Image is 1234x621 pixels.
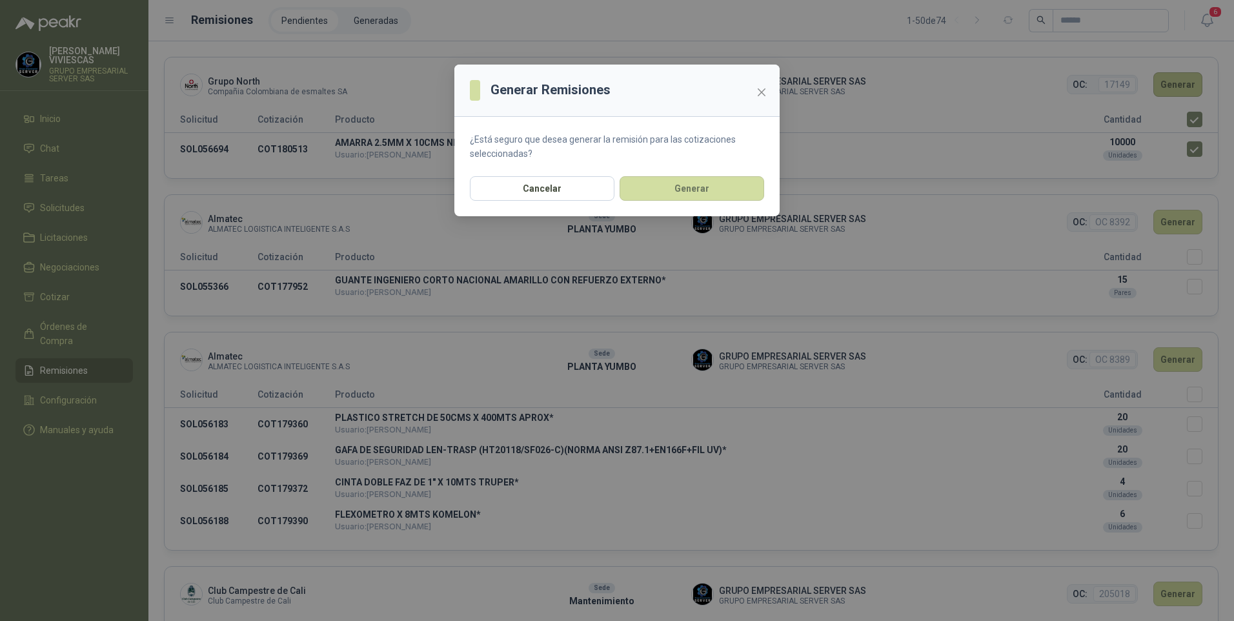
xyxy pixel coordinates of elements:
span: close [756,87,767,97]
button: Cancelar [470,176,614,201]
button: Close [751,82,772,103]
h3: Generar Remisiones [491,80,611,100]
button: Generar [620,176,764,201]
p: ¿Está seguro que desea generar la remisión para las cotizaciones seleccionadas? [470,132,764,161]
